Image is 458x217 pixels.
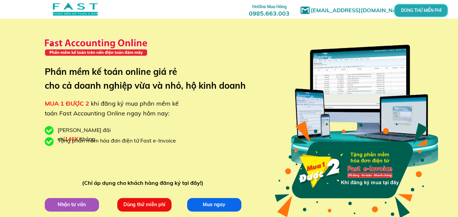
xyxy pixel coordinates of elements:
[58,136,181,145] div: Tặng phần mềm hóa đơn điện tử Fast e-Invoice
[58,126,146,143] div: [PERSON_NAME] đãi chỉ /tháng
[45,100,179,117] span: khi đăng ký mua phần mềm kế toán Fast Accounting Online ngay hôm nay:
[45,65,256,93] h3: Phần mềm kế toán online giá rẻ cho cả doanh nghiệp vừa và nhỏ, hộ kinh doanh
[45,198,99,212] p: Nhận tư vấn
[65,135,79,142] span: 146K
[45,100,89,107] span: MUA 1 ĐƯỢC 2
[187,198,241,212] p: Mua ngay
[252,4,286,9] span: Hotline Mua Hàng
[82,179,206,188] div: (Chỉ áp dụng cho khách hàng đăng ký tại đây!)
[117,198,172,212] p: Dùng thử miễn phí
[311,6,411,15] h1: [EMAIL_ADDRESS][DOMAIN_NAME]
[241,2,297,17] h3: 0985.663.003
